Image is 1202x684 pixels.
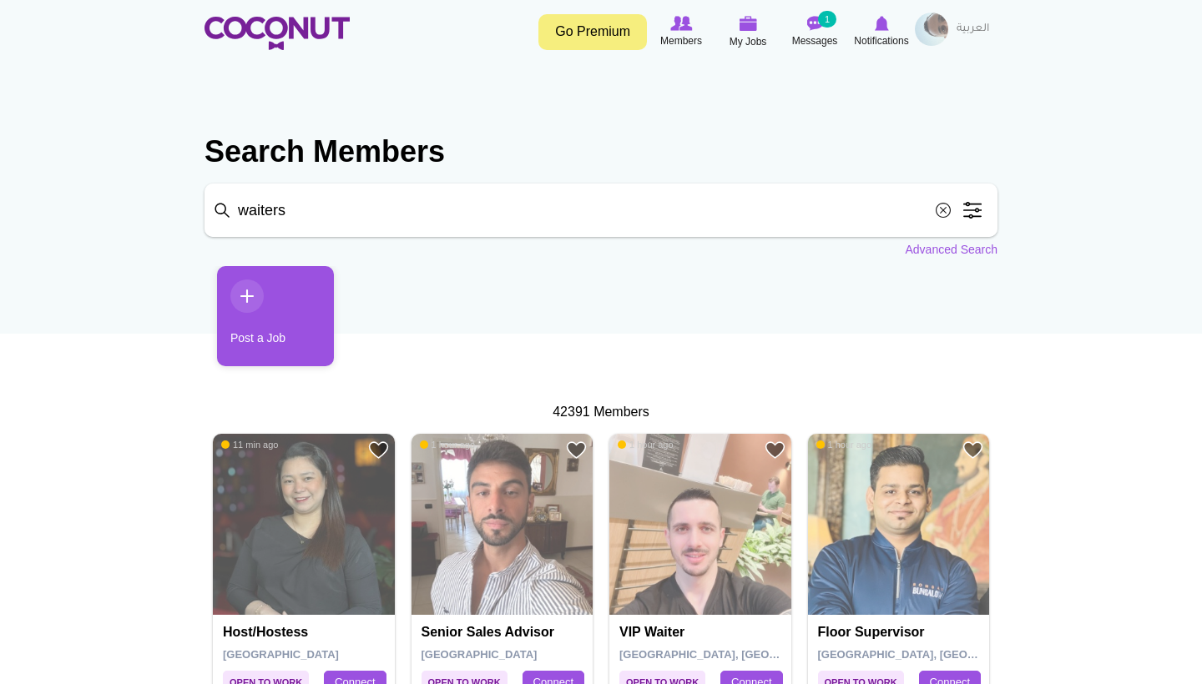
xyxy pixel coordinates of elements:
[715,13,781,52] a: My Jobs My Jobs
[217,266,334,366] a: Post a Job
[818,648,1056,661] span: [GEOGRAPHIC_DATA], [GEOGRAPHIC_DATA]
[223,625,389,640] h4: Host/Hostess
[875,16,889,31] img: Notifications
[792,33,838,49] span: Messages
[730,33,767,50] span: My Jobs
[818,11,836,28] small: 1
[205,403,997,422] div: 42391 Members
[739,16,757,31] img: My Jobs
[962,440,983,460] a: Add to Favourites
[422,648,538,661] span: [GEOGRAPHIC_DATA]
[816,439,872,450] span: 1 hour ago
[221,439,278,450] span: 11 min ago
[619,625,785,640] h4: VIP waiter
[660,33,702,49] span: Members
[854,33,908,49] span: Notifications
[848,13,915,51] a: Notifications Notifications
[765,440,785,460] a: Add to Favourites
[223,648,339,661] span: [GEOGRAPHIC_DATA]
[781,13,848,51] a: Messages Messages 1
[618,439,674,450] span: 1 hour ago
[422,625,588,640] h4: Senior Sales Advisor
[205,184,997,237] input: Search members by role or city
[205,266,321,379] li: 1 / 1
[619,648,857,661] span: [GEOGRAPHIC_DATA], [GEOGRAPHIC_DATA]
[566,440,587,460] a: Add to Favourites
[806,16,823,31] img: Messages
[905,241,997,258] a: Advanced Search
[538,14,647,50] a: Go Premium
[818,625,984,640] h4: Floor Supervisor
[420,439,476,450] span: 1 hour ago
[648,13,715,51] a: Browse Members Members
[948,13,997,46] a: العربية
[205,17,350,50] img: Home
[205,132,997,172] h2: Search Members
[368,440,389,460] a: Add to Favourites
[670,16,692,31] img: Browse Members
